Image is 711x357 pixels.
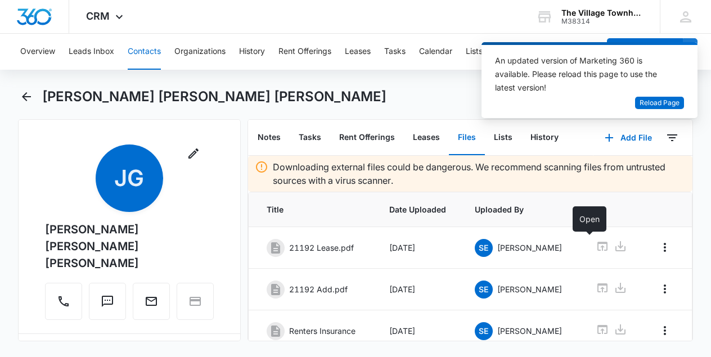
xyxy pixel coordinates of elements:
button: History [239,34,265,70]
button: Overview [20,34,55,70]
button: Reload Page [635,97,684,110]
a: Email [133,300,170,310]
button: Tasks [290,120,330,155]
span: SE [475,239,493,257]
button: Calendar [419,34,452,70]
span: SE [475,322,493,340]
td: [DATE] [376,269,461,310]
span: Reload Page [640,98,679,109]
a: Text [89,300,126,310]
button: Notes [249,120,290,155]
button: Leases [345,34,371,70]
button: Tasks [384,34,406,70]
span: JG [96,144,163,212]
button: Organizations [174,34,226,70]
button: Reports [496,34,525,70]
button: Add File [593,124,663,151]
button: Lists [485,120,521,155]
button: Leads Inbox [69,34,114,70]
a: Call [45,300,82,310]
button: Settings [538,34,569,70]
button: Files [449,120,485,155]
button: Email [133,283,170,320]
span: Title [267,204,362,215]
p: [PERSON_NAME] [497,242,562,254]
h1: [PERSON_NAME] [PERSON_NAME] [PERSON_NAME] [42,88,386,105]
button: Rent Offerings [330,120,404,155]
p: [PERSON_NAME] [497,283,562,295]
button: Lists [466,34,483,70]
p: Downloading external files could be dangerous. We recommend scanning files from untrusted sources... [273,160,686,187]
p: Renters Insurance [289,325,355,337]
td: [DATE] [376,310,461,352]
button: Call [45,283,82,320]
div: account id [561,17,643,25]
button: Contacts [128,34,161,70]
button: Filters [663,129,681,147]
span: SE [475,281,493,299]
div: account name [561,8,643,17]
span: Uploaded By [475,204,569,215]
p: [PERSON_NAME] [497,325,562,337]
button: Overflow Menu [656,238,674,256]
p: 21192 Lease.pdf [289,242,354,254]
button: History [521,120,568,155]
div: Open [573,206,606,232]
p: 21192 Add.pdf [289,283,348,295]
button: Overflow Menu [656,280,674,298]
button: Leases [404,120,449,155]
span: CRM [86,10,110,22]
td: [DATE] [376,227,461,269]
button: Add Contact [607,38,683,65]
div: [PERSON_NAME] [PERSON_NAME] [PERSON_NAME] [45,221,214,272]
button: Text [89,283,126,320]
button: Rent Offerings [278,34,331,70]
button: Overflow Menu [656,322,674,340]
span: Date Uploaded [389,204,448,215]
button: Back [18,88,35,106]
div: An updated version of Marketing 360 is available. Please reload this page to use the latest version! [495,54,670,94]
